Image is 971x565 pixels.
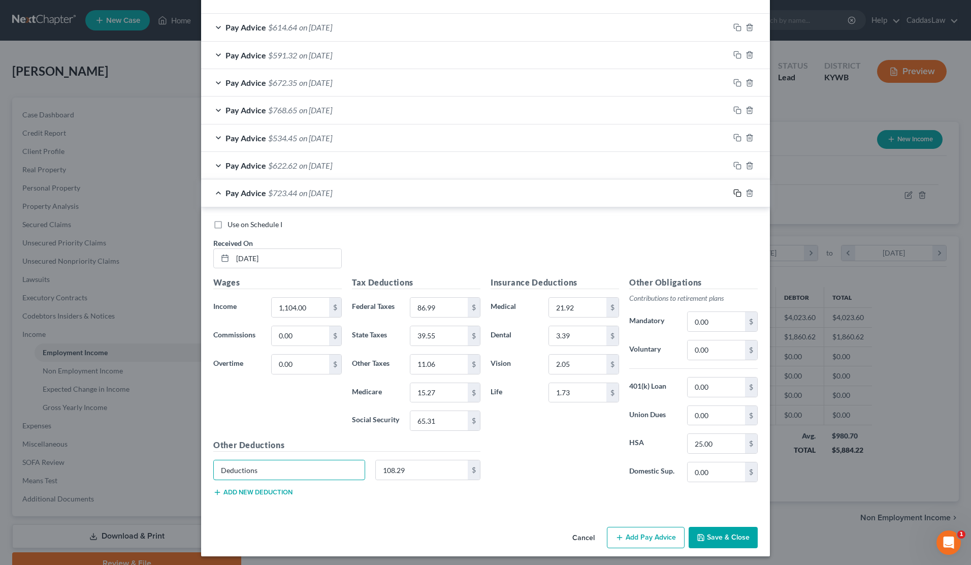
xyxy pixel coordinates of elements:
[347,411,405,431] label: Social Security
[624,462,682,482] label: Domestic Sup.
[268,50,297,60] span: $591.32
[225,105,266,115] span: Pay Advice
[410,411,468,430] input: 0.00
[485,297,543,318] label: Medical
[410,298,468,317] input: 0.00
[299,22,332,32] span: on [DATE]
[606,326,619,346] div: $
[688,340,745,360] input: 0.00
[624,433,682,454] label: HSA
[936,530,961,555] iframe: Intercom live chat
[299,133,332,143] span: on [DATE]
[549,383,606,402] input: 0.00
[624,311,682,332] label: Mandatory
[208,326,266,346] label: Commissions
[329,326,341,346] div: $
[347,326,405,346] label: State Taxes
[225,133,266,143] span: Pay Advice
[299,161,332,170] span: on [DATE]
[468,460,480,480] div: $
[410,355,468,374] input: 0.00
[225,188,266,198] span: Pay Advice
[689,527,758,548] button: Save & Close
[688,378,745,397] input: 0.00
[233,249,341,268] input: MM/DD/YYYY
[410,326,468,346] input: 0.00
[225,161,266,170] span: Pay Advice
[468,411,480,430] div: $
[745,340,757,360] div: $
[299,188,332,198] span: on [DATE]
[624,405,682,426] label: Union Dues
[485,383,543,403] label: Life
[213,439,480,452] h5: Other Deductions
[688,434,745,453] input: 0.00
[485,354,543,374] label: Vision
[745,406,757,425] div: $
[624,340,682,360] label: Voluntary
[688,406,745,425] input: 0.00
[268,105,297,115] span: $768.65
[268,161,297,170] span: $622.62
[299,78,332,87] span: on [DATE]
[607,527,685,548] button: Add Pay Advice
[299,105,332,115] span: on [DATE]
[745,462,757,482] div: $
[957,530,965,539] span: 1
[213,302,237,310] span: Income
[491,276,619,289] h5: Insurance Deductions
[468,383,480,402] div: $
[272,326,329,346] input: 0.00
[468,355,480,374] div: $
[410,383,468,402] input: 0.00
[347,297,405,318] label: Federal Taxes
[745,378,757,397] div: $
[745,434,757,453] div: $
[629,276,758,289] h5: Other Obligations
[208,354,266,374] label: Overtime
[228,220,282,229] span: Use on Schedule I
[629,293,758,303] p: Contributions to retirement plans
[268,133,297,143] span: $534.45
[213,276,342,289] h5: Wages
[468,298,480,317] div: $
[225,50,266,60] span: Pay Advice
[225,22,266,32] span: Pay Advice
[745,312,757,331] div: $
[468,326,480,346] div: $
[272,298,329,317] input: 0.00
[329,298,341,317] div: $
[347,383,405,403] label: Medicare
[268,78,297,87] span: $672.35
[688,462,745,482] input: 0.00
[213,488,293,496] button: Add new deduction
[606,383,619,402] div: $
[225,78,266,87] span: Pay Advice
[214,460,365,480] input: Specify...
[606,298,619,317] div: $
[329,355,341,374] div: $
[549,355,606,374] input: 0.00
[485,326,543,346] label: Dental
[268,22,297,32] span: $614.64
[549,326,606,346] input: 0.00
[549,298,606,317] input: 0.00
[272,355,329,374] input: 0.00
[688,312,745,331] input: 0.00
[299,50,332,60] span: on [DATE]
[624,377,682,397] label: 401(k) Loan
[213,239,253,247] span: Received On
[564,528,603,548] button: Cancel
[347,354,405,374] label: Other Taxes
[606,355,619,374] div: $
[352,276,480,289] h5: Tax Deductions
[376,460,468,480] input: 0.00
[268,188,297,198] span: $723.44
